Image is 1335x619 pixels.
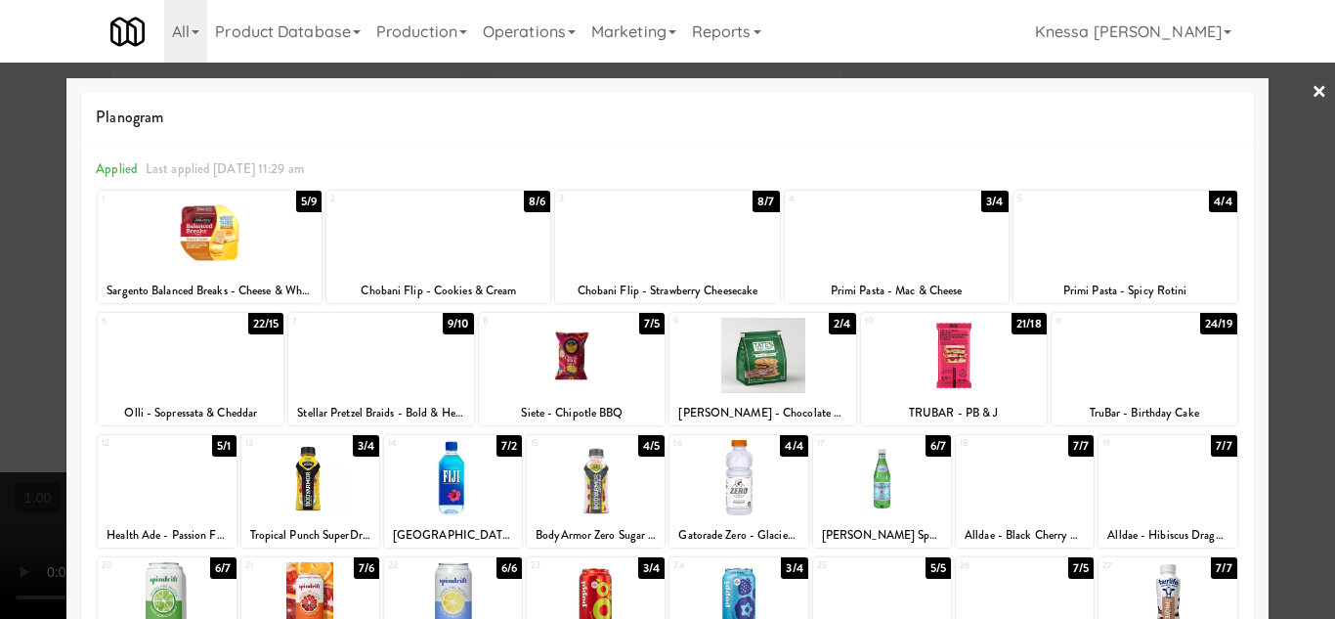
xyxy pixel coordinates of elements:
[559,191,667,207] div: 3
[388,557,453,574] div: 22
[527,523,665,548] div: BodyArmor Zero Sugar - [PERSON_NAME] Lemonade
[496,435,522,457] div: 7/2
[330,191,439,207] div: 2
[96,103,1238,132] span: Planogram
[555,279,779,303] div: Chobani Flip - Strawberry Cheesecake
[288,313,474,425] div: 79/10Stellar Pretzel Braids - Bold & Herby
[1013,279,1237,303] div: Primi Pasta - Spicy Rotini
[102,557,167,574] div: 20
[813,435,951,548] div: 176/7[PERSON_NAME] Sparkling
[353,435,379,457] div: 3/4
[101,401,280,425] div: Olli - Sopressata & Cheddar
[861,313,1047,425] div: 1021/18TRUBAR - PB & J
[638,435,665,457] div: 4/5
[354,557,379,579] div: 7/6
[98,191,322,303] div: 15/9Sargento Balanced Breaks - Cheese & Wheat Thins
[865,313,954,330] div: 10
[245,435,311,452] div: 13
[96,159,138,178] span: Applied
[241,435,379,548] div: 133/4Tropical Punch SuperDrink, BODYARMOR
[1098,435,1236,548] div: 197/7Alldae - Hibiscus Dragonfruit
[817,557,883,574] div: 25
[1098,523,1236,548] div: Alldae - Hibiscus Dragonfruit
[673,435,739,452] div: 16
[479,401,665,425] div: Siete - Chipotle BBQ
[102,435,167,452] div: 12
[241,523,379,548] div: Tropical Punch SuperDrink, BODYARMOR
[926,435,951,457] div: 6/7
[326,191,550,303] div: 28/6Chobani Flip - Cookies & Cream
[789,191,897,207] div: 4
[531,557,596,574] div: 23
[1068,557,1094,579] div: 7/5
[1017,191,1126,207] div: 5
[482,401,662,425] div: Siete - Chipotle BBQ
[496,557,522,579] div: 6/6
[669,313,855,425] div: 92/4[PERSON_NAME] - Chocolate Chip Cookies
[1052,313,1237,425] div: 1124/19TruBar - Birthday Cake
[1012,313,1047,334] div: 21/18
[98,435,236,548] div: 125/1Health Ade - Passion Fruit Tangerine
[479,313,665,425] div: 87/5Siete - Chipotle BBQ
[1016,279,1234,303] div: Primi Pasta - Spicy Rotini
[1013,191,1237,303] div: 54/4Primi Pasta - Spicy Rotini
[527,435,665,548] div: 154/5BodyArmor Zero Sugar - [PERSON_NAME] Lemonade
[210,557,236,579] div: 6/7
[326,279,550,303] div: Chobani Flip - Cookies & Cream
[483,313,572,330] div: 8
[673,557,739,574] div: 24
[960,557,1025,574] div: 26
[102,191,210,207] div: 1
[1055,401,1234,425] div: TruBar - Birthday Cake
[98,279,322,303] div: Sargento Balanced Breaks - Cheese & Wheat Thins
[102,313,191,330] div: 6
[638,557,665,579] div: 3/4
[785,191,1009,303] div: 43/4Primi Pasta - Mac & Cheese
[861,401,1047,425] div: TRUBAR - PB & J
[672,401,852,425] div: [PERSON_NAME] - Chocolate Chip Cookies
[1101,523,1233,548] div: Alldae - Hibiscus Dragonfruit
[384,523,522,548] div: [GEOGRAPHIC_DATA]
[864,401,1044,425] div: TRUBAR - PB & J
[1102,435,1168,452] div: 19
[669,435,807,548] div: 164/4Gatorade Zero - Glacier Cherry
[245,557,311,574] div: 21
[669,401,855,425] div: [PERSON_NAME] - Chocolate Chip Cookies
[1211,557,1236,579] div: 7/7
[753,191,779,212] div: 8/7
[1211,435,1236,457] div: 7/7
[531,435,596,452] div: 15
[530,523,662,548] div: BodyArmor Zero Sugar - [PERSON_NAME] Lemonade
[212,435,236,457] div: 5/1
[788,279,1006,303] div: Primi Pasta - Mac & Cheese
[829,313,855,334] div: 2/4
[384,435,522,548] div: 147/2[GEOGRAPHIC_DATA]
[329,279,547,303] div: Chobani Flip - Cookies & Cream
[672,523,804,548] div: Gatorade Zero - Glacier Cherry
[669,523,807,548] div: Gatorade Zero - Glacier Cherry
[244,523,376,548] div: Tropical Punch SuperDrink, BODYARMOR
[981,191,1008,212] div: 3/4
[960,435,1025,452] div: 18
[291,401,471,425] div: Stellar Pretzel Braids - Bold & Herby
[1209,191,1236,212] div: 4/4
[98,523,236,548] div: Health Ade - Passion Fruit Tangerine
[816,523,948,548] div: [PERSON_NAME] Sparkling
[101,279,319,303] div: Sargento Balanced Breaks - Cheese & Wheat Thins
[781,557,807,579] div: 3/4
[780,435,807,457] div: 4/4
[387,523,519,548] div: [GEOGRAPHIC_DATA]
[813,523,951,548] div: [PERSON_NAME] Sparkling
[1200,313,1237,334] div: 24/19
[1312,63,1327,123] a: ×
[558,279,776,303] div: Chobani Flip - Strawberry Cheesecake
[101,523,233,548] div: Health Ade - Passion Fruit Tangerine
[110,15,145,49] img: Micromart
[146,159,304,178] span: Last applied [DATE] 11:29 am
[98,313,283,425] div: 622/15Olli - Sopressata & Cheddar
[785,279,1009,303] div: Primi Pasta - Mac & Cheese
[288,401,474,425] div: Stellar Pretzel Braids - Bold & Herby
[296,191,322,212] div: 5/9
[388,435,453,452] div: 14
[1068,435,1094,457] div: 7/7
